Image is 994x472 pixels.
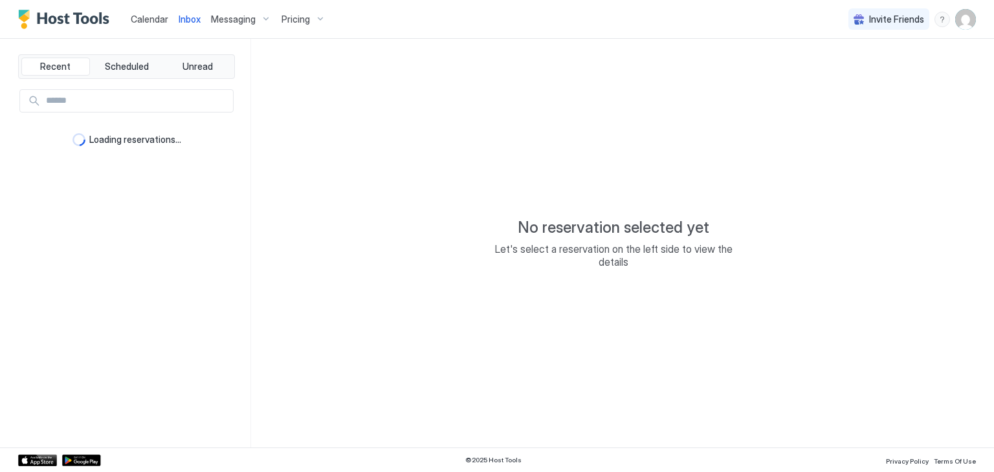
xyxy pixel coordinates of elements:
[934,453,976,467] a: Terms Of Use
[282,14,310,25] span: Pricing
[886,457,929,465] span: Privacy Policy
[886,453,929,467] a: Privacy Policy
[62,455,101,466] a: Google Play Store
[18,10,115,29] a: Host Tools Logo
[93,58,161,76] button: Scheduled
[131,12,168,26] a: Calendar
[21,58,90,76] button: Recent
[40,61,71,72] span: Recent
[18,54,235,79] div: tab-group
[869,14,924,25] span: Invite Friends
[105,61,149,72] span: Scheduled
[484,242,743,268] span: Let's select a reservation on the left side to view the details
[163,58,232,76] button: Unread
[955,9,976,30] div: User profile
[518,218,709,237] span: No reservation selected yet
[18,455,57,466] a: App Store
[465,456,522,464] span: © 2025 Host Tools
[89,134,181,145] span: Loading reservations...
[179,12,201,26] a: Inbox
[179,14,201,25] span: Inbox
[182,61,213,72] span: Unread
[131,14,168,25] span: Calendar
[211,14,256,25] span: Messaging
[934,12,950,27] div: menu
[41,90,233,112] input: Input Field
[72,133,85,146] div: loading
[934,457,976,465] span: Terms Of Use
